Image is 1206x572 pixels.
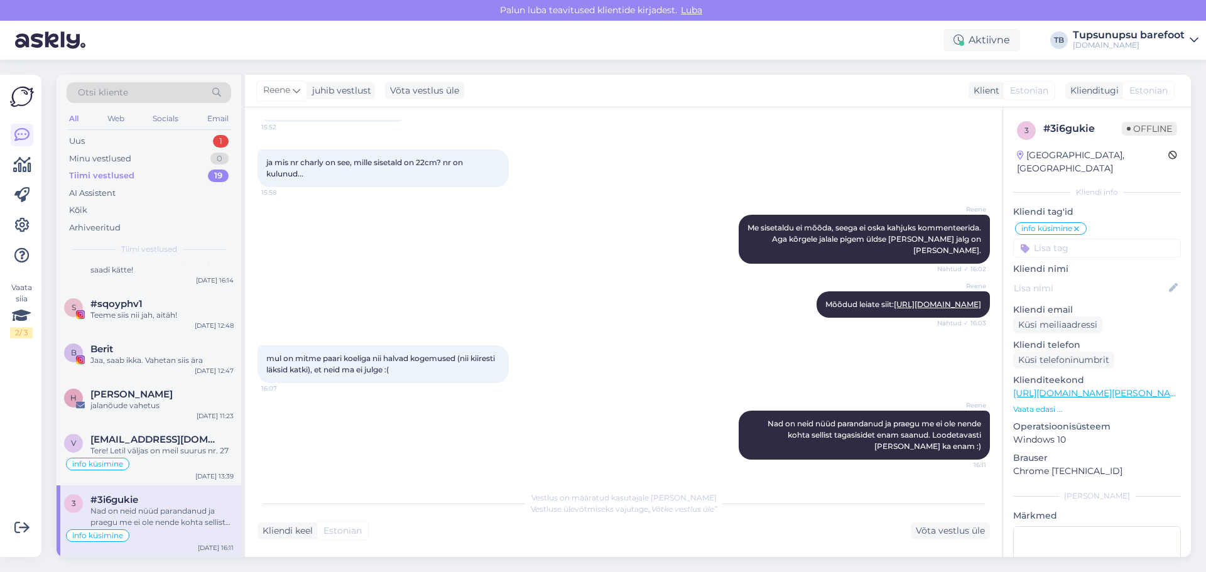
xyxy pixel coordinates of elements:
div: Kliendi keel [258,524,313,537]
div: All [67,111,81,127]
div: [DATE] 12:48 [195,321,234,330]
p: Brauser [1013,451,1181,465]
div: Arhiveeritud [69,222,121,234]
a: Tupsunupsu barefoot[DOMAIN_NAME] [1073,30,1198,50]
p: Chrome [TECHNICAL_ID] [1013,465,1181,478]
span: Nad on neid nüüd parandanud ja praegu me ei ole nende kohta sellist tagasisidet enam saanud. Lood... [768,419,983,451]
p: Operatsioonisüsteem [1013,420,1181,433]
span: Mõõdud leiate siit: [825,299,981,309]
span: 3 [72,499,76,508]
span: #3i6gukie [90,494,138,505]
span: Estonian [1129,84,1168,97]
span: info küsimine [1021,225,1072,232]
div: [PERSON_NAME] [1013,490,1181,502]
p: Kliendi telefon [1013,338,1181,352]
p: Windows 10 [1013,433,1181,446]
div: Teeme siis nii jah, aitäh! [90,310,234,321]
div: Kõik [69,204,87,217]
span: v [71,438,76,448]
div: AI Assistent [69,187,116,200]
div: Tere! Letil väljas on meil suurus nr. 27 [90,445,234,456]
span: Estonian [323,524,362,537]
div: [DATE] 13:39 [195,472,234,481]
div: Tupsunupsu barefoot [1073,30,1185,40]
span: H [70,393,77,402]
span: Me sisetaldu ei mõõda, seega ei oska kahjuks kommenteerida. Aga kõrgele jalale pigem üldse [PERSO... [747,223,983,255]
div: Nad on neid nüüd parandanud ja praegu me ei ole nende kohta sellist tagasisidet enam saanud. Lood... [90,505,234,528]
span: Nähtud ✓ 16:03 [937,318,986,328]
div: Võta vestlus üle [911,522,990,539]
span: mul on mitme paari koeliga nii halvad kogemused (nii kiiresti läksid katki), et neid ma ei julge :( [266,353,497,374]
div: [GEOGRAPHIC_DATA], [GEOGRAPHIC_DATA] [1017,149,1168,175]
div: Tiimi vestlused [69,170,134,182]
input: Lisa nimi [1014,281,1166,295]
input: Lisa tag [1013,239,1181,257]
span: Vestluse ülevõtmiseks vajutage [531,504,717,514]
span: Reene [263,84,290,97]
span: info küsimine [72,532,123,539]
div: 2 / 3 [10,327,33,338]
div: [DATE] 12:47 [195,366,234,375]
span: 3 [1024,126,1029,135]
span: 16:07 [261,384,308,393]
p: Klienditeekond [1013,374,1181,387]
div: Võta vestlus üle [385,82,464,99]
div: jalanõude vahetus [90,400,234,411]
div: Uus [69,135,85,148]
img: Askly Logo [10,85,34,109]
span: Berit [90,343,113,355]
div: Klienditugi [1065,84,1119,97]
span: Reene [939,205,986,214]
div: 0 [210,153,229,165]
div: [DOMAIN_NAME] [1073,40,1185,50]
span: Nähtud ✓ 16:02 [937,264,986,274]
div: 19 [208,170,229,182]
span: s [72,303,76,312]
span: #sqoyphv1 [90,298,143,310]
div: Re: Sinu tellimus lehel Tupsunupsu saadi kätte! [90,253,234,276]
i: „Võtke vestlus üle” [648,504,717,514]
span: veberit@gmail.com [90,434,221,445]
span: Helen Lepp [90,389,173,400]
div: Minu vestlused [69,153,131,165]
a: [URL][DOMAIN_NAME][PERSON_NAME] [1013,387,1187,399]
span: Otsi kliente [78,86,128,99]
div: Klient [969,84,999,97]
div: [DATE] 16:11 [198,543,234,553]
span: Reene [939,281,986,291]
p: Kliendi email [1013,303,1181,316]
span: 16:11 [939,460,986,470]
div: TB [1050,31,1068,49]
div: Küsi telefoninumbrit [1013,352,1114,369]
span: Tiimi vestlused [121,244,177,255]
span: 15:52 [261,122,308,132]
div: Kliendi info [1013,186,1181,198]
div: [DATE] 16:14 [196,276,234,285]
div: Jaa, saab ikka. Vahetan siis ära [90,355,234,366]
span: Reene [939,401,986,410]
div: 1 [213,135,229,148]
span: Estonian [1010,84,1048,97]
span: ja mis nr charly on see, mille sisetald on 22cm? nr on kulunud... [266,158,465,178]
div: Socials [150,111,181,127]
div: Email [205,111,231,127]
div: [DATE] 11:23 [197,411,234,421]
div: # 3i6gukie [1043,121,1122,136]
span: info küsimine [72,460,123,468]
span: B [71,348,77,357]
p: Kliendi tag'id [1013,205,1181,219]
div: Aktiivne [943,29,1020,51]
p: Vaata edasi ... [1013,404,1181,415]
div: juhib vestlust [307,84,371,97]
a: [URL][DOMAIN_NAME] [894,299,981,309]
span: Luba [677,4,706,16]
div: Küsi meiliaadressi [1013,316,1102,333]
span: Offline [1122,122,1177,136]
span: 15:58 [261,188,308,197]
p: Märkmed [1013,509,1181,522]
div: Vaata siia [10,282,33,338]
div: Web [105,111,127,127]
p: Kliendi nimi [1013,262,1181,276]
span: Vestlus on määratud kasutajale [PERSON_NAME] [531,493,717,502]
